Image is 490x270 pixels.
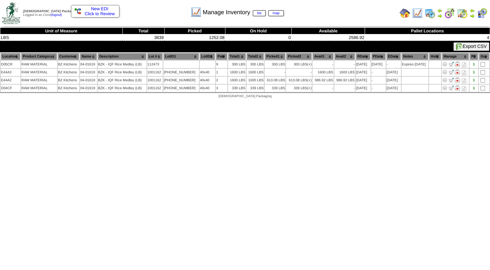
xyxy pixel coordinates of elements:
[58,69,80,76] td: BZ Kitchens
[448,69,454,75] img: Move
[1,85,20,92] td: D04CF
[228,61,246,68] td: 300 LBS
[312,53,333,60] th: Avail1
[365,34,490,41] td: 4
[246,61,264,68] td: 300 LBS
[312,69,333,76] td: 1600 LBS
[200,85,215,92] td: 40x40
[312,61,333,68] td: -
[470,8,475,13] img: arrowleft.gif
[91,6,109,11] span: New EDI
[191,7,201,18] img: line_graph.gif
[228,69,246,76] td: 1600 LBS
[365,28,490,34] th: Pallet Locations
[21,77,57,84] td: RAW MATERIAL
[75,8,81,15] img: ediSmall.gif
[286,61,312,68] td: 300 LBS
[203,9,284,16] span: Manage Inventory
[1,77,20,84] td: E44A2
[147,85,163,92] td: 1001162
[437,8,442,13] img: arrowleft.gif
[218,95,272,98] span: [DEMOGRAPHIC_DATA] Packaging
[98,69,147,76] td: BZK - IQF Rice Medley (LB)
[402,53,428,60] th: Notes
[356,53,371,60] th: RDate
[455,69,460,75] img: Manage Hold
[98,85,147,92] td: BZK - IQF Rice Medley (LB)
[444,8,455,19] img: calendarblend.gif
[58,53,80,60] th: Customer
[164,28,225,34] th: Picked
[228,53,246,60] th: Total1
[163,69,199,76] td: [PHONE_NUMBER]
[200,69,215,76] td: 40x40
[286,85,312,92] td: 339 LBS
[58,61,80,68] td: BZ Kitchens
[462,70,466,75] i: Note
[453,42,489,51] button: Export CSV
[75,6,116,16] a: New EDI Click to Review
[98,77,147,84] td: BZK - IQF Rice Medley (LB)
[307,62,311,66] div: (+)
[58,77,80,84] td: BZ Kitchens
[265,53,285,60] th: Picked1
[442,77,447,83] img: Adjust
[98,61,147,68] td: BZK - IQF Rice Medley (LB)
[21,69,57,76] td: RAW MATERIAL
[334,85,355,92] td: -
[437,13,442,19] img: arrowright.gif
[307,86,311,90] div: (+)
[268,10,284,16] a: map
[386,53,401,60] th: EDate
[442,85,447,91] img: Adjust
[21,85,57,92] td: RAW MATERIAL
[371,61,386,68] td: [DATE]
[0,28,123,34] th: Unit of Measure
[122,28,164,34] th: Total
[425,8,435,19] img: calendarprod.gif
[21,53,57,60] th: Product Category
[386,69,401,76] td: [DATE]
[147,77,163,84] td: 1001162
[216,53,227,60] th: Pal#
[386,61,401,68] td: -
[164,34,225,41] td: 1252.08
[470,86,478,90] div: 1
[334,77,355,84] td: 986.92 LBS
[21,61,57,68] td: RAW MATERIAL
[265,85,285,92] td: 339 LBS
[200,77,215,84] td: 40x40
[455,61,460,67] img: Manage Hold
[470,70,478,74] div: 1
[286,53,312,60] th: Picked2
[1,61,20,68] td: D05CR
[470,62,478,66] div: 1
[246,53,264,60] th: Total2
[225,34,291,41] td: 0
[402,61,428,68] td: Expires [DATE]
[442,69,447,75] img: Adjust
[371,69,386,76] td: -
[225,28,291,34] th: On Hold
[200,53,215,60] th: LotID2
[371,85,386,92] td: -
[457,8,468,19] img: calendarinout.gif
[216,69,227,76] td: 1
[0,34,123,41] td: LBS
[386,85,401,92] td: [DATE]
[1,53,20,60] th: Location
[448,77,454,83] img: Move
[470,78,478,82] div: 1
[400,8,410,19] img: home.gif
[462,62,466,67] i: Note
[80,53,97,60] th: Name
[442,61,447,67] img: Adjust
[58,85,80,92] td: BZ Kitchens
[291,28,365,34] th: Available
[477,8,487,19] img: calendarcustomer.gif
[228,77,246,84] td: 1600 LBS
[23,10,78,13] span: [DEMOGRAPHIC_DATA] Packaging
[356,69,371,76] td: [DATE]
[334,69,355,76] td: 1600 LBS
[246,69,264,76] td: 1600 LBS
